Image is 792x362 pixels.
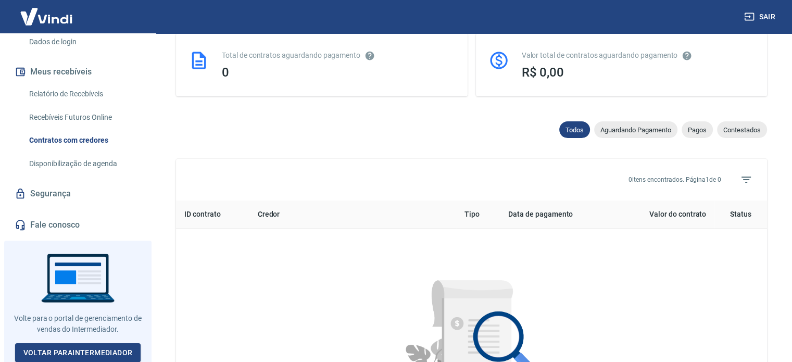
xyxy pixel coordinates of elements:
th: Credor [249,201,456,229]
th: Data de pagamento [500,201,612,229]
svg: Esses contratos não se referem à Vindi, mas sim a outras instituições. [364,51,375,61]
th: Status [714,201,767,229]
svg: O valor comprometido não se refere a pagamentos pendentes na Vindi e sim como garantia a outras i... [682,51,692,61]
a: Segurança [12,182,143,205]
div: Aguardando Pagamento [594,121,677,138]
span: Contestados [717,126,767,134]
span: Filtros [734,167,759,192]
a: Dados de login [25,31,143,53]
a: Recebíveis Futuros Online [25,107,143,128]
a: Fale conosco [12,214,143,236]
span: Aguardando Pagamento [594,126,677,134]
div: Total de contratos aguardando pagamento [222,50,455,61]
img: Vindi [12,1,80,32]
button: Sair [742,7,780,27]
span: Todos [559,126,590,134]
div: Pagos [682,121,713,138]
a: Relatório de Recebíveis [25,83,143,105]
a: Contratos com credores [25,130,143,151]
th: ID contrato [176,201,249,229]
button: Meus recebíveis [12,60,143,83]
div: Valor total de contratos aguardando pagamento [522,50,755,61]
div: 0 [222,65,455,80]
p: 0 itens encontrados. Página 1 de 0 [628,175,721,184]
th: Valor do contrato [613,201,715,229]
div: Todos [559,121,590,138]
div: Contestados [717,121,767,138]
th: Tipo [456,201,500,229]
span: R$ 0,00 [522,65,564,80]
span: Pagos [682,126,713,134]
a: Disponibilização de agenda [25,153,143,174]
